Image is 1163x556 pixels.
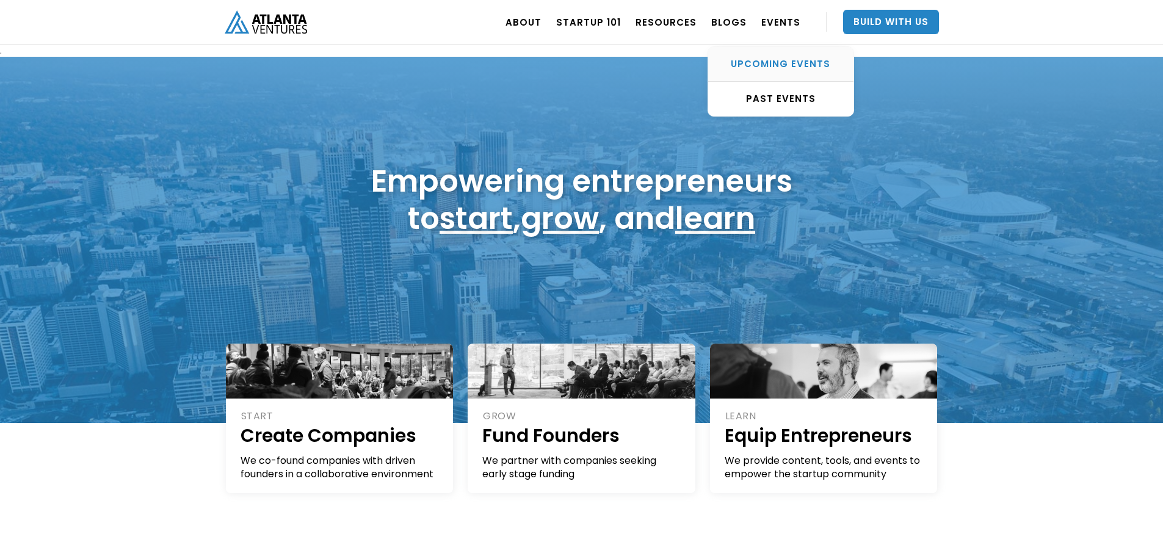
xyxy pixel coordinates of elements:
a: learn [675,197,755,240]
h1: Fund Founders [482,423,682,448]
h1: Create Companies [241,423,440,448]
a: RESOURCES [636,5,697,39]
div: We provide content, tools, and events to empower the startup community [725,454,924,481]
div: GROW [483,410,682,423]
a: STARTCreate CompaniesWe co-found companies with driven founders in a collaborative environment [226,344,454,493]
a: LEARNEquip EntrepreneursWe provide content, tools, and events to empower the startup community [710,344,938,493]
a: ABOUT [505,5,542,39]
a: Build With Us [843,10,939,34]
div: UPCOMING EVENTS [708,58,853,70]
a: PAST EVENTS [708,82,853,116]
h1: Equip Entrepreneurs [725,423,924,448]
a: BLOGS [711,5,747,39]
h1: Empowering entrepreneurs to , , and [371,162,792,237]
div: We partner with companies seeking early stage funding [482,454,682,481]
a: GROWFund FoundersWe partner with companies seeking early stage funding [468,344,695,493]
div: LEARN [725,410,924,423]
a: grow [521,197,599,240]
div: PAST EVENTS [708,93,853,105]
a: UPCOMING EVENTS [708,47,853,82]
a: Startup 101 [556,5,621,39]
div: START [241,410,440,423]
a: EVENTS [761,5,800,39]
a: start [440,197,513,240]
div: We co-found companies with driven founders in a collaborative environment [241,454,440,481]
